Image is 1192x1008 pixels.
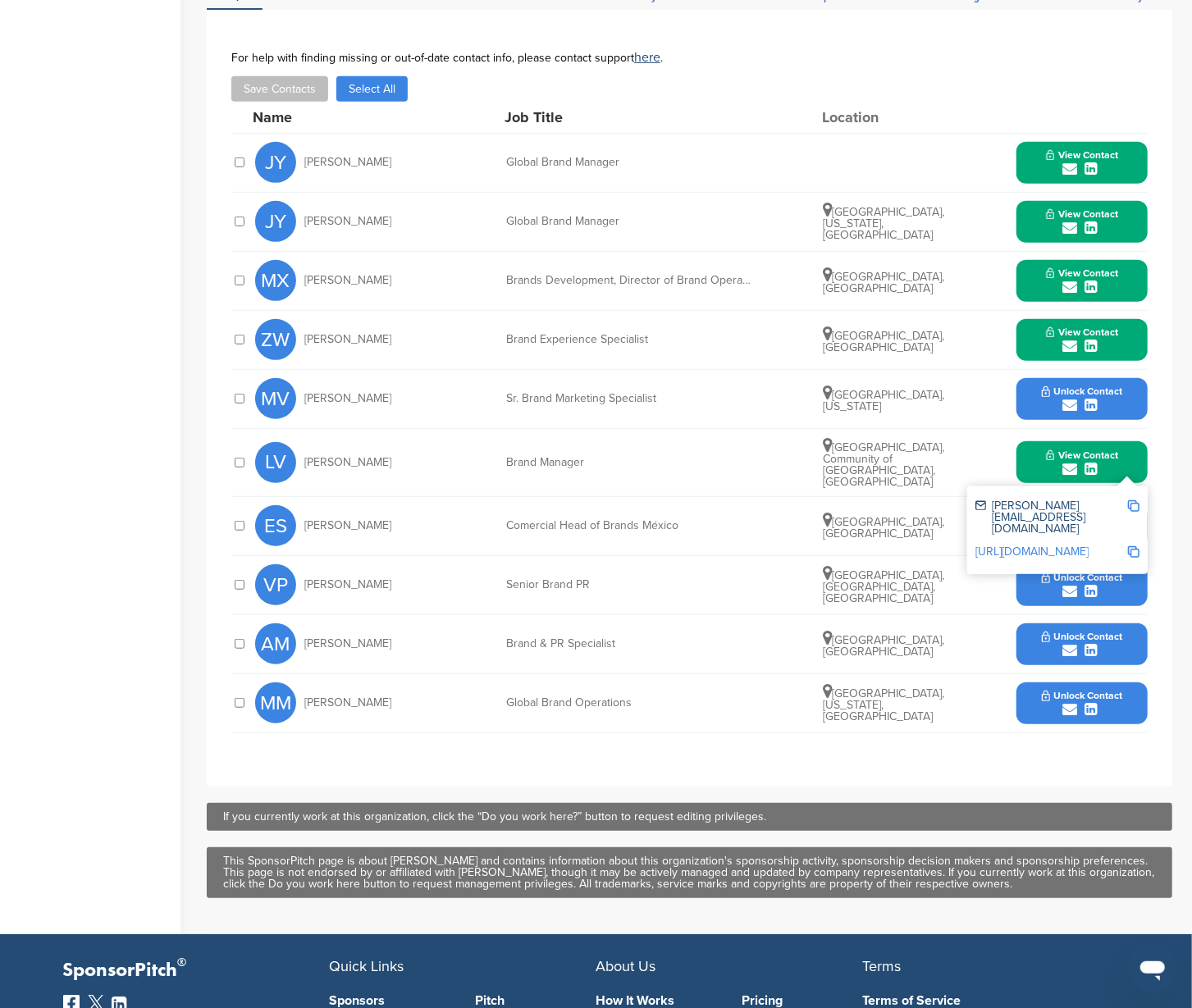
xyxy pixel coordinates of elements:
[304,520,391,531] span: [PERSON_NAME]
[505,110,751,125] div: Job Title
[506,579,752,591] div: Senior Brand PR
[1026,197,1138,246] button: View Contact
[304,579,391,591] span: [PERSON_NAME]
[336,76,408,102] button: Select All
[1026,256,1138,305] button: View Contact
[506,520,752,531] div: Comercial Head of Brands México
[304,216,391,227] span: [PERSON_NAME]
[506,697,752,709] div: Global Brand Operations
[255,623,296,664] span: AM
[823,686,944,723] span: [GEOGRAPHIC_DATA], [US_STATE], [GEOGRAPHIC_DATA]
[255,260,296,301] span: MX
[506,457,752,468] div: Brand Manager
[596,994,718,1007] a: How It Works
[255,442,296,483] span: LV
[1046,208,1118,220] span: View Contact
[223,811,1156,823] div: If you currently work at this organization, click the “Do you work here?” button to request editi...
[255,142,296,183] span: JY
[1022,374,1143,423] button: Unlock Contact
[1126,942,1179,995] iframe: Button to launch messaging window
[330,957,404,975] span: Quick Links
[823,329,944,354] span: [GEOGRAPHIC_DATA], [GEOGRAPHIC_DATA]
[1026,315,1138,364] button: View Contact
[304,157,391,168] span: [PERSON_NAME]
[1042,572,1123,583] span: Unlock Contact
[231,76,328,102] button: Save Contacts
[823,568,944,605] span: [GEOGRAPHIC_DATA], [GEOGRAPHIC_DATA], [GEOGRAPHIC_DATA]
[304,393,391,404] span: [PERSON_NAME]
[506,334,752,345] div: Brand Experience Specialist
[255,682,296,723] span: MM
[823,388,944,413] span: [GEOGRAPHIC_DATA], [US_STATE]
[253,110,433,125] div: Name
[1128,546,1139,558] img: Copy
[975,545,1089,559] a: [URL][DOMAIN_NAME]
[1026,438,1138,487] button: View Contact
[506,393,752,404] div: Sr. Brand Marketing Specialist
[255,564,296,605] span: VP
[1042,631,1123,642] span: Unlock Contact
[823,633,944,659] span: [GEOGRAPHIC_DATA], [GEOGRAPHIC_DATA]
[975,500,1127,535] div: [PERSON_NAME][EMAIL_ADDRESS][DOMAIN_NAME]
[178,952,187,973] span: ®
[596,957,656,975] span: About Us
[255,505,296,546] span: ES
[506,216,752,227] div: Global Brand Manager
[506,275,752,286] div: Brands Development, Director of Brand Operations, [PERSON_NAME] Group
[304,275,391,286] span: [PERSON_NAME]
[823,515,944,540] span: [GEOGRAPHIC_DATA], [GEOGRAPHIC_DATA]
[231,51,1148,64] div: For help with finding missing or out-of-date contact info, please contact support .
[223,855,1156,890] div: This SponsorPitch page is about [PERSON_NAME] and contains information about this organization's ...
[1042,385,1123,397] span: Unlock Contact
[1042,690,1123,701] span: Unlock Contact
[822,110,945,125] div: Location
[1128,500,1139,512] img: Copy
[823,440,944,489] span: [GEOGRAPHIC_DATA], Community of [GEOGRAPHIC_DATA], [GEOGRAPHIC_DATA]
[823,205,944,242] span: [GEOGRAPHIC_DATA], [US_STATE], [GEOGRAPHIC_DATA]
[1046,267,1118,279] span: View Contact
[255,378,296,419] span: MV
[863,994,1105,1007] a: Terms of Service
[1022,619,1143,668] button: Unlock Contact
[634,49,660,66] a: here
[330,994,451,1007] a: Sponsors
[1022,560,1143,609] button: Unlock Contact
[63,959,330,983] p: SponsorPitch
[304,638,391,650] span: [PERSON_NAME]
[863,957,902,975] span: Terms
[506,157,752,168] div: Global Brand Manager
[1046,449,1118,461] span: View Contact
[1026,138,1138,187] button: View Contact
[255,319,296,360] span: ZW
[1046,149,1118,161] span: View Contact
[1022,678,1143,727] button: Unlock Contact
[304,697,391,709] span: [PERSON_NAME]
[823,270,944,295] span: [GEOGRAPHIC_DATA], [GEOGRAPHIC_DATA]
[1046,326,1118,338] span: View Contact
[255,201,296,242] span: JY
[742,994,863,1007] a: Pricing
[304,457,391,468] span: [PERSON_NAME]
[506,638,752,650] div: Brand & PR Specialist
[475,994,596,1007] a: Pitch
[304,334,391,345] span: [PERSON_NAME]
